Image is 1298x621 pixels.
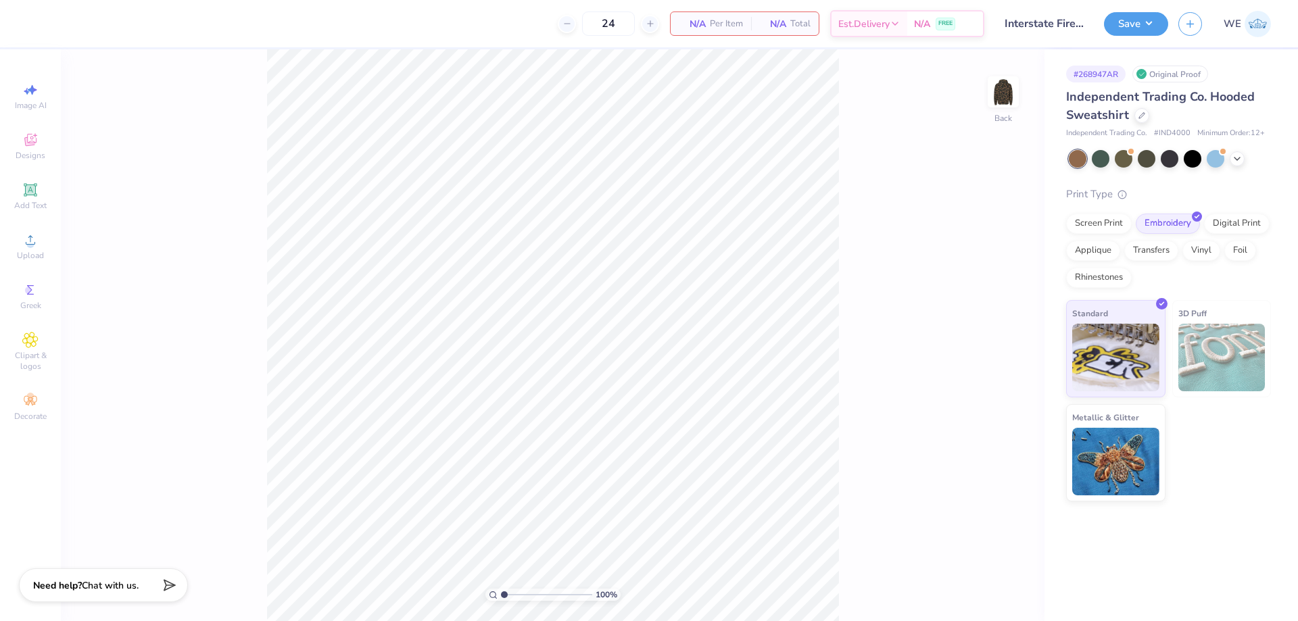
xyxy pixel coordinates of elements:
div: Screen Print [1066,214,1132,234]
img: Back [990,78,1017,105]
span: Est. Delivery [838,17,890,31]
span: WE [1224,16,1241,32]
div: Original Proof [1132,66,1208,82]
span: Per Item [710,17,743,31]
img: Werrine Empeynado [1245,11,1271,37]
div: Back [994,112,1012,124]
div: # 268947AR [1066,66,1126,82]
img: 3D Puff [1178,324,1266,391]
span: Decorate [14,411,47,422]
input: – – [582,11,635,36]
span: N/A [679,17,706,31]
img: Metallic & Glitter [1072,428,1159,495]
span: Add Text [14,200,47,211]
div: Transfers [1124,241,1178,261]
img: Standard [1072,324,1159,391]
button: Save [1104,12,1168,36]
span: Independent Trading Co. [1066,128,1147,139]
span: Clipart & logos [7,350,54,372]
div: Rhinestones [1066,268,1132,288]
div: Embroidery [1136,214,1200,234]
div: Vinyl [1182,241,1220,261]
span: Chat with us. [82,579,139,592]
a: WE [1224,11,1271,37]
span: Upload [17,250,44,261]
span: 100 % [596,589,617,601]
span: Standard [1072,306,1108,320]
div: Applique [1066,241,1120,261]
div: Foil [1224,241,1256,261]
div: Print Type [1066,187,1271,202]
input: Untitled Design [994,10,1094,37]
span: N/A [914,17,930,31]
span: Minimum Order: 12 + [1197,128,1265,139]
span: N/A [759,17,786,31]
span: 3D Puff [1178,306,1207,320]
span: FREE [938,19,953,28]
span: Greek [20,300,41,311]
span: Total [790,17,811,31]
div: Digital Print [1204,214,1270,234]
span: # IND4000 [1154,128,1191,139]
span: Metallic & Glitter [1072,410,1139,424]
span: Independent Trading Co. Hooded Sweatshirt [1066,89,1255,123]
strong: Need help? [33,579,82,592]
span: Designs [16,150,45,161]
span: Image AI [15,100,47,111]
